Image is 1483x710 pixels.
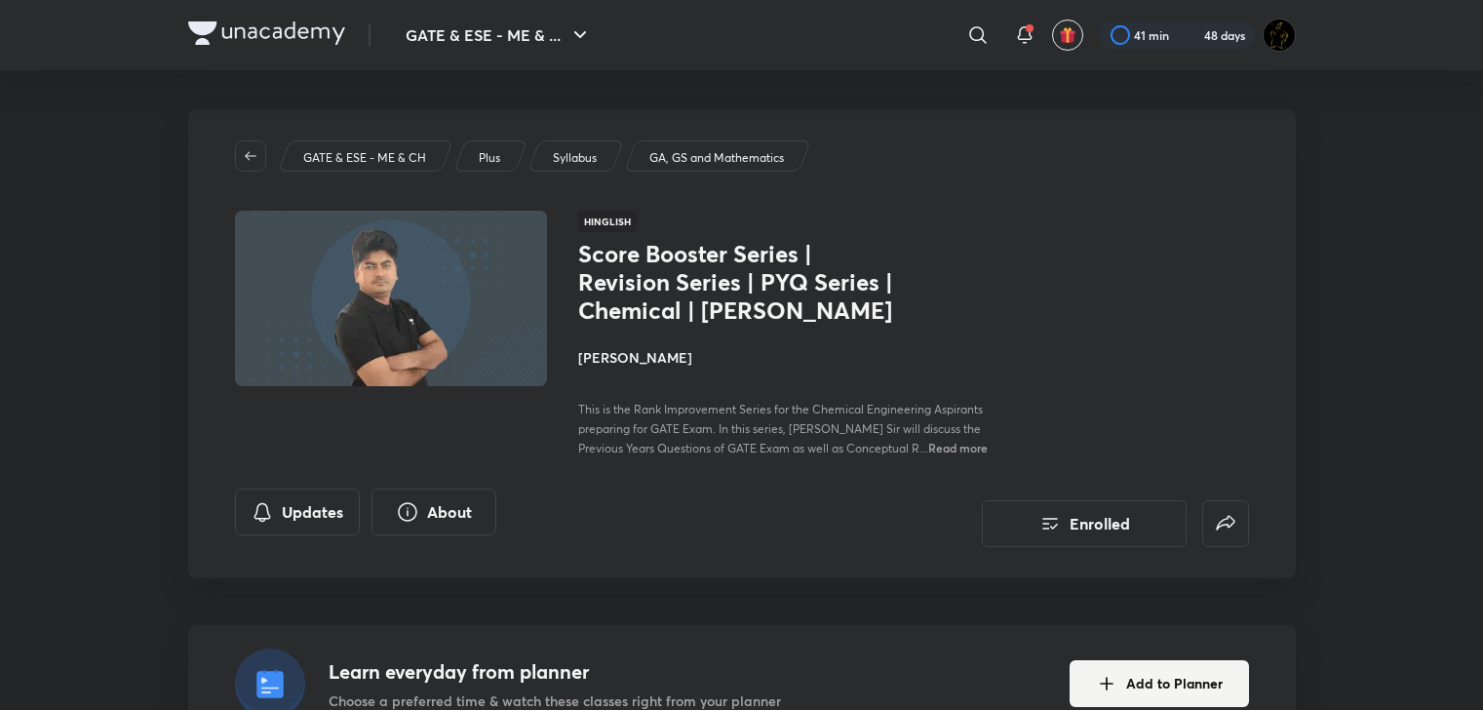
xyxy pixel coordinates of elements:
button: GATE & ESE - ME & ... [394,16,604,55]
button: false [1202,500,1249,547]
img: streak [1181,25,1200,45]
img: Thumbnail [231,209,549,388]
img: avatar [1059,26,1076,44]
p: Plus [479,149,500,167]
a: GA, GS and Mathematics [645,149,787,167]
span: Read more [928,440,988,455]
a: Syllabus [549,149,600,167]
a: GATE & ESE - ME & CH [299,149,429,167]
img: Ranit Maity01 [1263,19,1296,52]
img: Company Logo [188,21,345,45]
a: Plus [475,149,503,167]
button: About [371,489,496,535]
h4: Learn everyday from planner [329,657,781,687]
span: Hinglish [578,211,637,232]
h4: [PERSON_NAME] [578,347,1015,368]
button: Updates [235,489,360,535]
button: Add to Planner [1070,660,1249,707]
span: This is the Rank Improvement Series for the Chemical Engineering Aspirants preparing for GATE Exa... [578,402,983,455]
a: Company Logo [188,21,345,50]
button: Enrolled [982,500,1187,547]
h1: Score Booster Series | Revision Series | PYQ Series | Chemical | [PERSON_NAME] [578,240,897,324]
p: GA, GS and Mathematics [649,149,784,167]
p: Syllabus [553,149,597,167]
button: avatar [1052,20,1083,51]
p: GATE & ESE - ME & CH [303,149,426,167]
